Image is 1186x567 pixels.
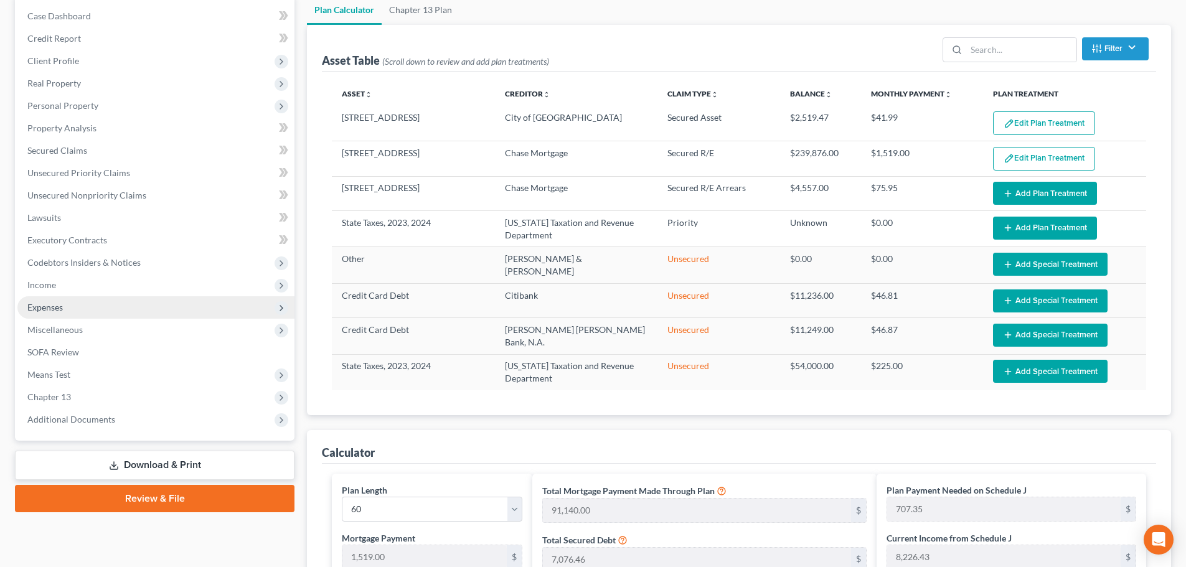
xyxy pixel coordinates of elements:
span: Property Analysis [27,123,96,133]
span: Executory Contracts [27,235,107,245]
span: Real Property [27,78,81,88]
span: Additional Documents [27,414,115,424]
a: Credit Report [17,27,294,50]
a: Property Analysis [17,117,294,139]
td: Credit Card Debt [332,318,495,354]
th: Plan Treatment [983,82,1146,106]
td: Other [332,247,495,283]
td: $2,519.47 [780,106,862,141]
label: Current Income from Schedule J [887,532,1012,545]
td: $0.00 [780,247,862,283]
a: Claim Typeunfold_more [667,89,718,98]
td: Secured R/E [657,141,779,176]
span: Chapter 13 [27,391,71,402]
span: Unsecured Nonpriority Claims [27,190,146,200]
td: Unsecured [657,247,779,283]
a: Monthly Paymentunfold_more [871,89,952,98]
td: Citibank [495,283,658,317]
label: Plan Length [342,484,387,497]
td: Unsecured [657,283,779,317]
td: $225.00 [861,354,983,390]
a: Secured Claims [17,139,294,162]
td: Secured R/E Arrears [657,176,779,210]
button: Edit Plan Treatment [993,147,1095,171]
td: Unknown [780,211,862,247]
a: Review & File [15,485,294,512]
a: Balanceunfold_more [790,89,832,98]
td: $75.95 [861,176,983,210]
span: Unsecured Priority Claims [27,167,130,178]
img: edit-pencil-c1479a1de80d8dea1e2430c2f745a3c6a07e9d7aa2eeffe225670001d78357a8.svg [1004,118,1014,129]
td: $11,249.00 [780,318,862,354]
input: 0.00 [887,497,1121,521]
input: Search... [966,38,1076,62]
td: Chase Mortgage [495,176,658,210]
td: $46.81 [861,283,983,317]
a: Case Dashboard [17,5,294,27]
td: [US_STATE] Taxation and Revenue Department [495,354,658,390]
span: Expenses [27,302,63,312]
td: [PERSON_NAME] & [PERSON_NAME] [495,247,658,283]
td: City of [GEOGRAPHIC_DATA] [495,106,658,141]
a: Unsecured Priority Claims [17,162,294,184]
td: $239,876.00 [780,141,862,176]
a: Unsecured Nonpriority Claims [17,184,294,207]
a: SOFA Review [17,341,294,363]
td: $46.87 [861,318,983,354]
a: Executory Contracts [17,229,294,251]
button: Add Special Treatment [993,289,1108,312]
div: Open Intercom Messenger [1144,525,1174,555]
td: [US_STATE] Taxation and Revenue Department [495,211,658,247]
span: Personal Property [27,100,98,111]
div: $ [1121,497,1136,521]
i: unfold_more [711,91,718,98]
i: unfold_more [944,91,952,98]
td: $4,557.00 [780,176,862,210]
label: Total Secured Debt [542,533,616,546]
td: $0.00 [861,247,983,283]
td: Unsecured [657,318,779,354]
td: [PERSON_NAME] [PERSON_NAME] Bank, N.A. [495,318,658,354]
a: Download & Print [15,451,294,480]
a: Creditorunfold_more [505,89,550,98]
button: Add Plan Treatment [993,182,1097,205]
button: Add Special Treatment [993,360,1108,383]
button: Add Plan Treatment [993,217,1097,240]
button: Filter [1082,37,1149,60]
span: Codebtors Insiders & Notices [27,257,141,268]
td: State Taxes, 2023, 2024 [332,354,495,390]
a: Assetunfold_more [342,89,372,98]
span: Client Profile [27,55,79,66]
div: Asset Table [322,53,549,68]
span: Case Dashboard [27,11,91,21]
label: Total Mortgage Payment Made Through Plan [542,484,715,497]
i: unfold_more [365,91,372,98]
span: Income [27,279,56,290]
td: $0.00 [861,211,983,247]
td: [STREET_ADDRESS] [332,141,495,176]
img: edit-pencil-c1479a1de80d8dea1e2430c2f745a3c6a07e9d7aa2eeffe225670001d78357a8.svg [1004,153,1014,164]
span: Credit Report [27,33,81,44]
label: Plan Payment Needed on Schedule J [887,484,1027,497]
td: Secured Asset [657,106,779,141]
a: Lawsuits [17,207,294,229]
span: (Scroll down to review and add plan treatments) [382,56,549,67]
input: 0.00 [543,499,851,522]
label: Mortgage Payment [342,532,415,545]
div: Calculator [322,445,375,460]
button: Add Special Treatment [993,253,1108,276]
td: [STREET_ADDRESS] [332,106,495,141]
td: State Taxes, 2023, 2024 [332,211,495,247]
div: $ [851,499,866,522]
td: $1,519.00 [861,141,983,176]
button: Edit Plan Treatment [993,111,1095,135]
td: Unsecured [657,354,779,390]
button: Add Special Treatment [993,324,1108,347]
i: unfold_more [825,91,832,98]
span: Secured Claims [27,145,87,156]
i: unfold_more [543,91,550,98]
td: Credit Card Debt [332,283,495,317]
span: Miscellaneous [27,324,83,335]
td: Chase Mortgage [495,141,658,176]
td: [STREET_ADDRESS] [332,176,495,210]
